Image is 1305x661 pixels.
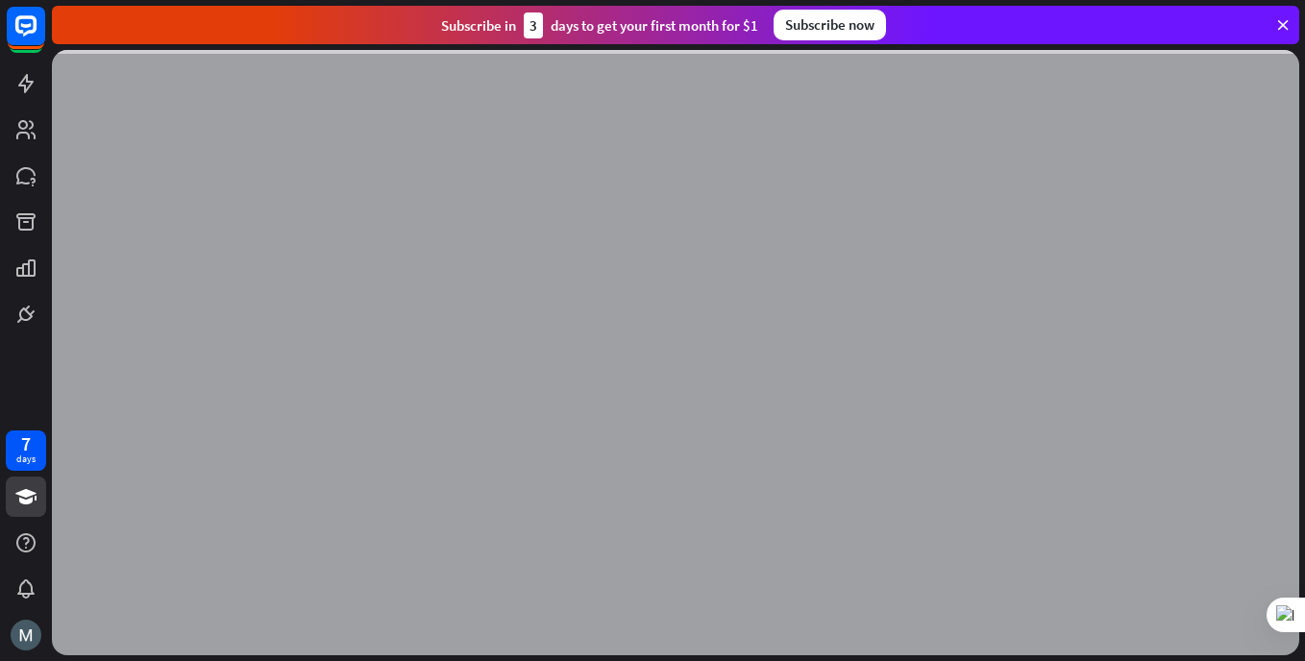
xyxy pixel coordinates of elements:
[6,430,46,471] a: 7 days
[21,435,31,453] div: 7
[441,12,758,38] div: Subscribe in days to get your first month for $1
[16,453,36,466] div: days
[524,12,543,38] div: 3
[774,10,886,40] div: Subscribe now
